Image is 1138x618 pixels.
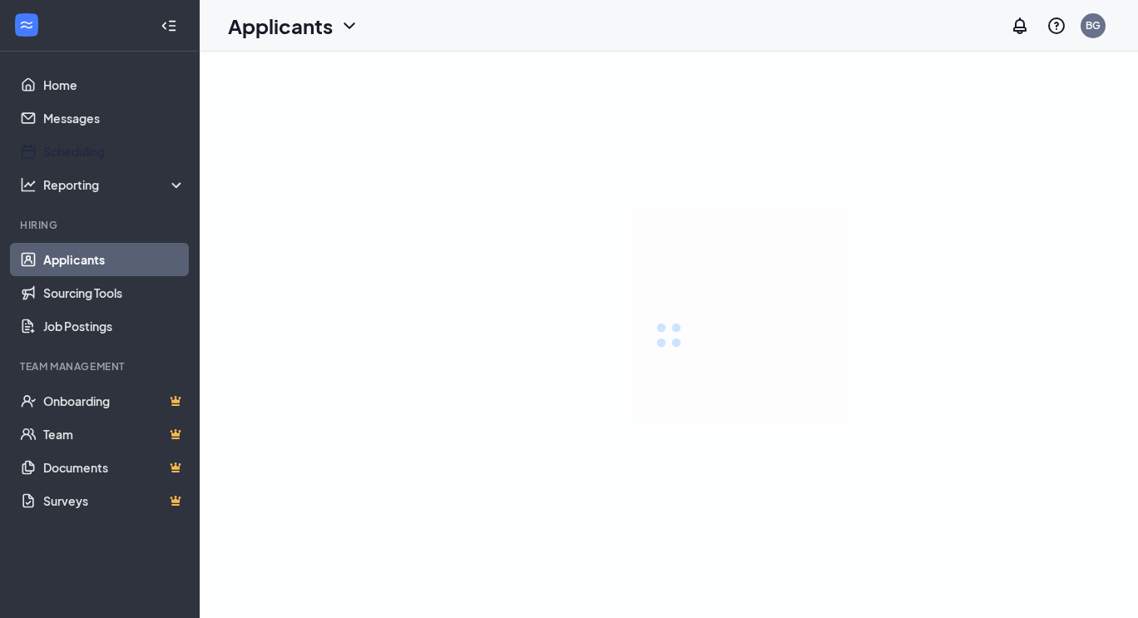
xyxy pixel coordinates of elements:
[43,309,186,343] a: Job Postings
[43,68,186,101] a: Home
[20,359,182,373] div: Team Management
[43,418,186,451] a: TeamCrown
[18,17,35,33] svg: WorkstreamLogo
[1086,18,1101,32] div: BG
[228,12,333,40] h1: Applicants
[339,16,359,36] svg: ChevronDown
[43,451,186,484] a: DocumentsCrown
[1046,16,1066,36] svg: QuestionInfo
[43,135,186,168] a: Scheduling
[161,17,177,34] svg: Collapse
[1010,16,1030,36] svg: Notifications
[43,276,186,309] a: Sourcing Tools
[43,484,186,517] a: SurveysCrown
[43,384,186,418] a: OnboardingCrown
[43,101,186,135] a: Messages
[43,176,186,193] div: Reporting
[20,218,182,232] div: Hiring
[43,243,186,276] a: Applicants
[20,176,37,193] svg: Analysis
